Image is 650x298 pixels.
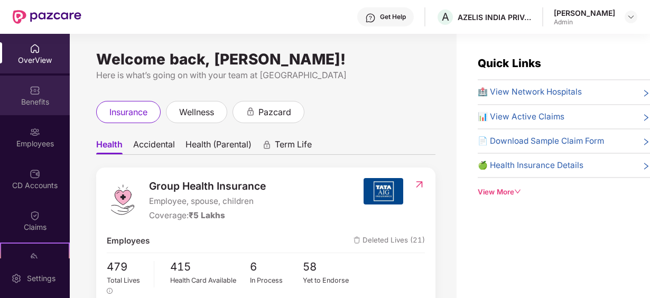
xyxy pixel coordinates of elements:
img: deleteIcon [354,237,360,244]
img: logo [107,184,138,216]
span: 415 [170,258,250,275]
img: svg+xml;base64,PHN2ZyB4bWxucz0iaHR0cDovL3d3dy53My5vcmcvMjAwMC9zdmciIHdpZHRoPSIyMSIgaGVpZ2h0PSIyMC... [30,252,40,263]
img: insurerIcon [364,178,403,204]
div: Welcome back, [PERSON_NAME]! [96,55,435,63]
span: insurance [109,106,147,119]
span: 📄 Download Sample Claim Form [478,135,604,147]
span: Deleted Lives (21) [354,235,425,247]
span: Term Life [275,139,312,154]
img: svg+xml;base64,PHN2ZyBpZD0iU2V0dGluZy0yMHgyMCIgeG1sbnM9Imh0dHA6Ly93d3cudzMub3JnLzIwMDAvc3ZnIiB3aW... [11,273,22,284]
span: wellness [179,106,214,119]
span: 479 [107,258,146,275]
img: RedirectIcon [414,179,425,190]
img: svg+xml;base64,PHN2ZyBpZD0iSGVscC0zMngzMiIgeG1sbnM9Imh0dHA6Ly93d3cudzMub3JnLzIwMDAvc3ZnIiB3aWR0aD... [365,13,376,23]
span: Quick Links [478,57,541,70]
span: info-circle [107,288,113,294]
span: Health (Parental) [185,139,252,154]
div: Admin [554,18,615,26]
div: Here is what’s going on with your team at [GEOGRAPHIC_DATA] [96,69,435,82]
span: right [642,113,650,123]
span: down [514,188,521,195]
img: svg+xml;base64,PHN2ZyBpZD0iQ2xhaW0iIHhtbG5zPSJodHRwOi8vd3d3LnczLm9yZy8yMDAwL3N2ZyIgd2lkdGg9IjIwIi... [30,210,40,221]
span: right [642,88,650,98]
img: svg+xml;base64,PHN2ZyBpZD0iSG9tZSIgeG1sbnM9Imh0dHA6Ly93d3cudzMub3JnLzIwMDAvc3ZnIiB3aWR0aD0iMjAiIG... [30,43,40,54]
img: svg+xml;base64,PHN2ZyBpZD0iQ0RfQWNjb3VudHMiIGRhdGEtbmFtZT0iQ0QgQWNjb3VudHMiIHhtbG5zPSJodHRwOi8vd3... [30,169,40,179]
span: 58 [303,258,356,275]
span: ₹5 Lakhs [189,210,225,220]
span: Health [96,139,123,154]
span: A [442,11,449,23]
div: Yet to Endorse [303,275,356,286]
span: Employee, spouse, children [149,195,266,208]
div: In Process [250,275,303,286]
span: 6 [250,258,303,275]
img: svg+xml;base64,PHN2ZyBpZD0iQmVuZWZpdHMiIHhtbG5zPSJodHRwOi8vd3d3LnczLm9yZy8yMDAwL3N2ZyIgd2lkdGg9Ij... [30,85,40,96]
div: Coverage: [149,209,266,222]
span: Group Health Insurance [149,178,266,194]
img: svg+xml;base64,PHN2ZyBpZD0iRHJvcGRvd24tMzJ4MzIiIHhtbG5zPSJodHRwOi8vd3d3LnczLm9yZy8yMDAwL3N2ZyIgd2... [627,13,635,21]
div: Health Card Available [170,275,250,286]
div: animation [246,107,255,116]
div: Settings [24,273,59,284]
span: 🏥 View Network Hospitals [478,86,582,98]
span: right [642,161,650,172]
div: [PERSON_NAME] [554,8,615,18]
span: Employees [107,235,150,247]
div: animation [262,140,272,150]
span: Total Lives [107,276,140,284]
img: svg+xml;base64,PHN2ZyBpZD0iRW1wbG95ZWVzIiB4bWxucz0iaHR0cDovL3d3dy53My5vcmcvMjAwMC9zdmciIHdpZHRoPS... [30,127,40,137]
div: Get Help [380,13,406,21]
div: View More [478,187,650,198]
span: right [642,137,650,147]
div: AZELIS INDIA PRIVATE LIMITED [458,12,532,22]
span: 🍏 Health Insurance Details [478,159,583,172]
span: 📊 View Active Claims [478,110,564,123]
span: pazcard [258,106,291,119]
span: Accidental [133,139,175,154]
img: New Pazcare Logo [13,10,81,24]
